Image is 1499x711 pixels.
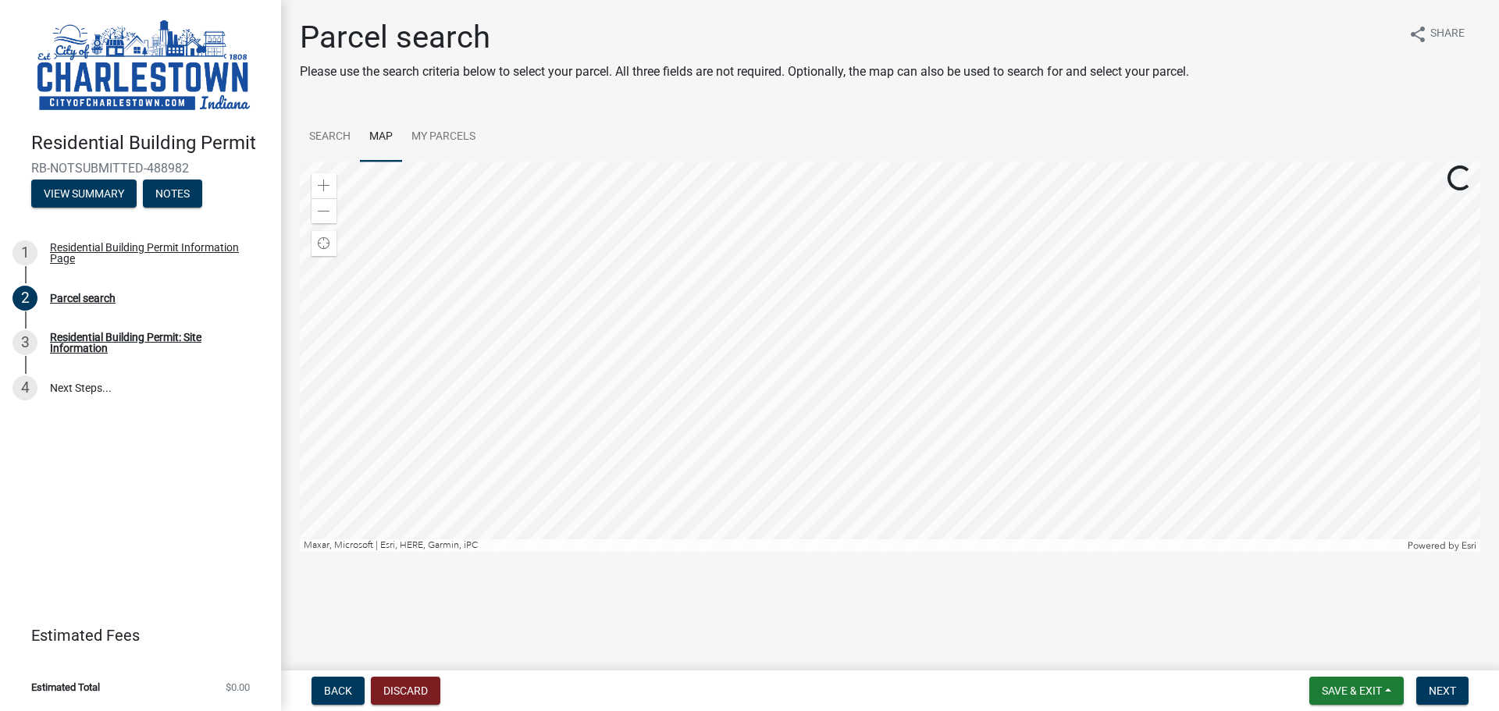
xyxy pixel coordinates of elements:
[1404,539,1480,552] div: Powered by
[312,231,336,256] div: Find my location
[31,180,137,208] button: View Summary
[12,375,37,400] div: 4
[12,620,256,651] a: Estimated Fees
[50,332,256,354] div: Residential Building Permit: Site Information
[1430,25,1465,44] span: Share
[1462,540,1476,551] a: Esri
[31,188,137,201] wm-modal-confirm: Summary
[300,112,360,162] a: Search
[31,682,100,692] span: Estimated Total
[1416,677,1469,705] button: Next
[324,684,352,697] span: Back
[31,132,269,155] h4: Residential Building Permit
[1322,684,1382,697] span: Save & Exit
[31,16,256,116] img: City of Charlestown, Indiana
[360,112,402,162] a: Map
[300,62,1189,81] p: Please use the search criteria below to select your parcel. All three fields are not required. Op...
[1429,684,1456,697] span: Next
[12,330,37,355] div: 3
[226,682,250,692] span: $0.00
[312,677,365,705] button: Back
[1396,19,1477,49] button: shareShare
[300,539,1404,552] div: Maxar, Microsoft | Esri, HERE, Garmin, iPC
[143,188,202,201] wm-modal-confirm: Notes
[143,180,202,208] button: Notes
[312,198,336,223] div: Zoom out
[300,19,1189,56] h1: Parcel search
[402,112,485,162] a: My Parcels
[1408,25,1427,44] i: share
[50,242,256,264] div: Residential Building Permit Information Page
[12,240,37,265] div: 1
[31,161,250,176] span: RB-NOTSUBMITTED-488982
[50,293,116,304] div: Parcel search
[312,173,336,198] div: Zoom in
[1309,677,1404,705] button: Save & Exit
[12,286,37,311] div: 2
[371,677,440,705] button: Discard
